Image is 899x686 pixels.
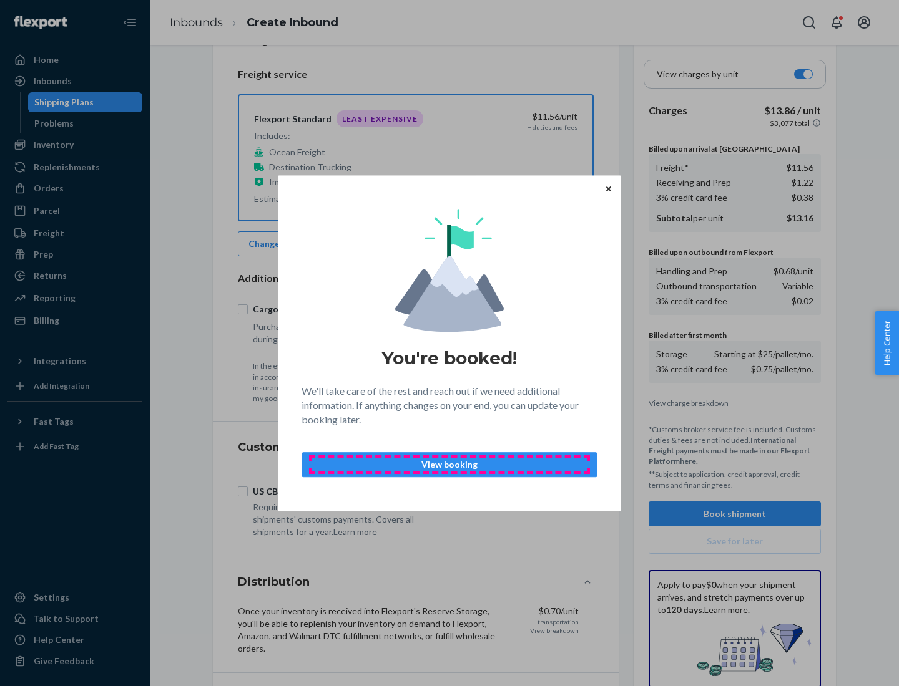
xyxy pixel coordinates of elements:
h1: You're booked! [382,347,517,369]
p: View booking [312,458,587,471]
p: We'll take care of the rest and reach out if we need additional information. If anything changes ... [302,384,597,427]
img: svg+xml,%3Csvg%20viewBox%3D%220%200%20174%20197%22%20fill%3D%22none%22%20xmlns%3D%22http%3A%2F%2F... [395,209,504,332]
button: View booking [302,452,597,477]
button: Close [602,181,615,195]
